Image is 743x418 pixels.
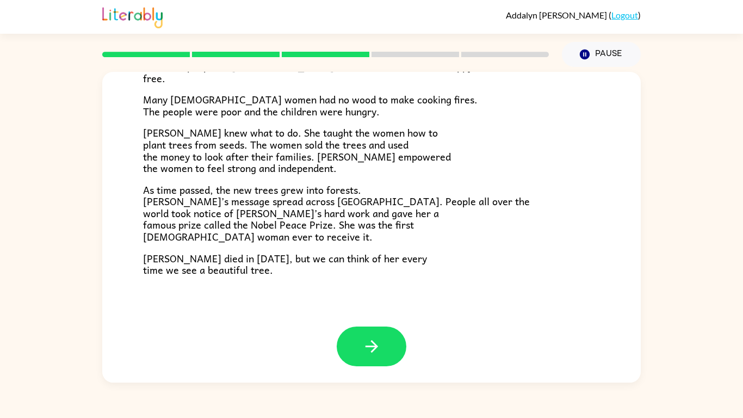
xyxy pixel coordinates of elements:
[143,91,478,119] span: Many [DEMOGRAPHIC_DATA] women had no wood to make cooking fires. The people were poor and the chi...
[143,250,427,278] span: [PERSON_NAME] died in [DATE], but we can think of her every time we see a beautiful tree.
[143,182,530,244] span: As time passed, the new trees grew into forests. [PERSON_NAME]’s message spread across [GEOGRAPHI...
[506,10,609,20] span: Addalyn [PERSON_NAME]
[102,4,163,28] img: Literably
[506,10,641,20] div: ( )
[562,42,641,67] button: Pause
[143,125,451,176] span: [PERSON_NAME] knew what to do. She taught the women how to plant trees from seeds. The women sold...
[611,10,638,20] a: Logout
